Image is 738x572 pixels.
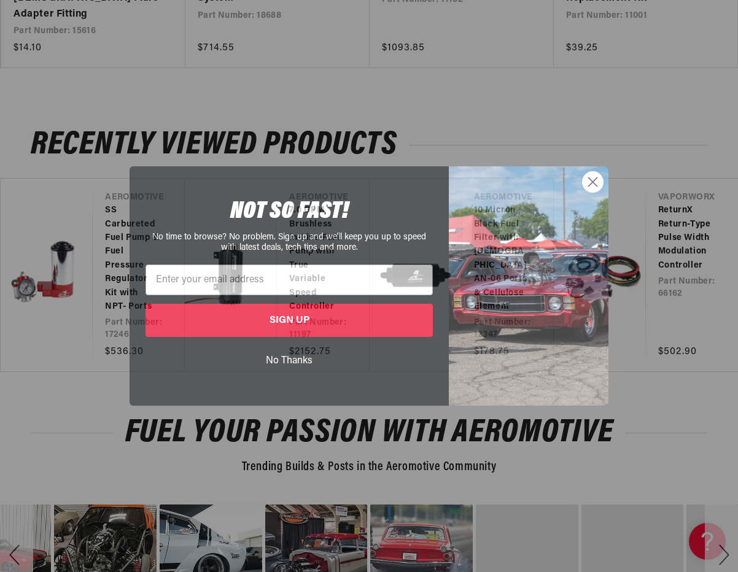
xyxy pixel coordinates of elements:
span: No time to browse? No problem. Sign up and we'll keep you up to speed with latest deals, tech tip... [152,233,426,252]
button: SIGN UP [146,304,433,337]
img: 85cdd541-2605-488b-b08c-a5ee7b438a35.jpeg [449,166,608,406]
input: Enter your email address [146,265,433,295]
button: No Thanks [146,349,433,373]
span: NOT SO FAST! [230,199,349,224]
button: Close dialog [582,171,604,193]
